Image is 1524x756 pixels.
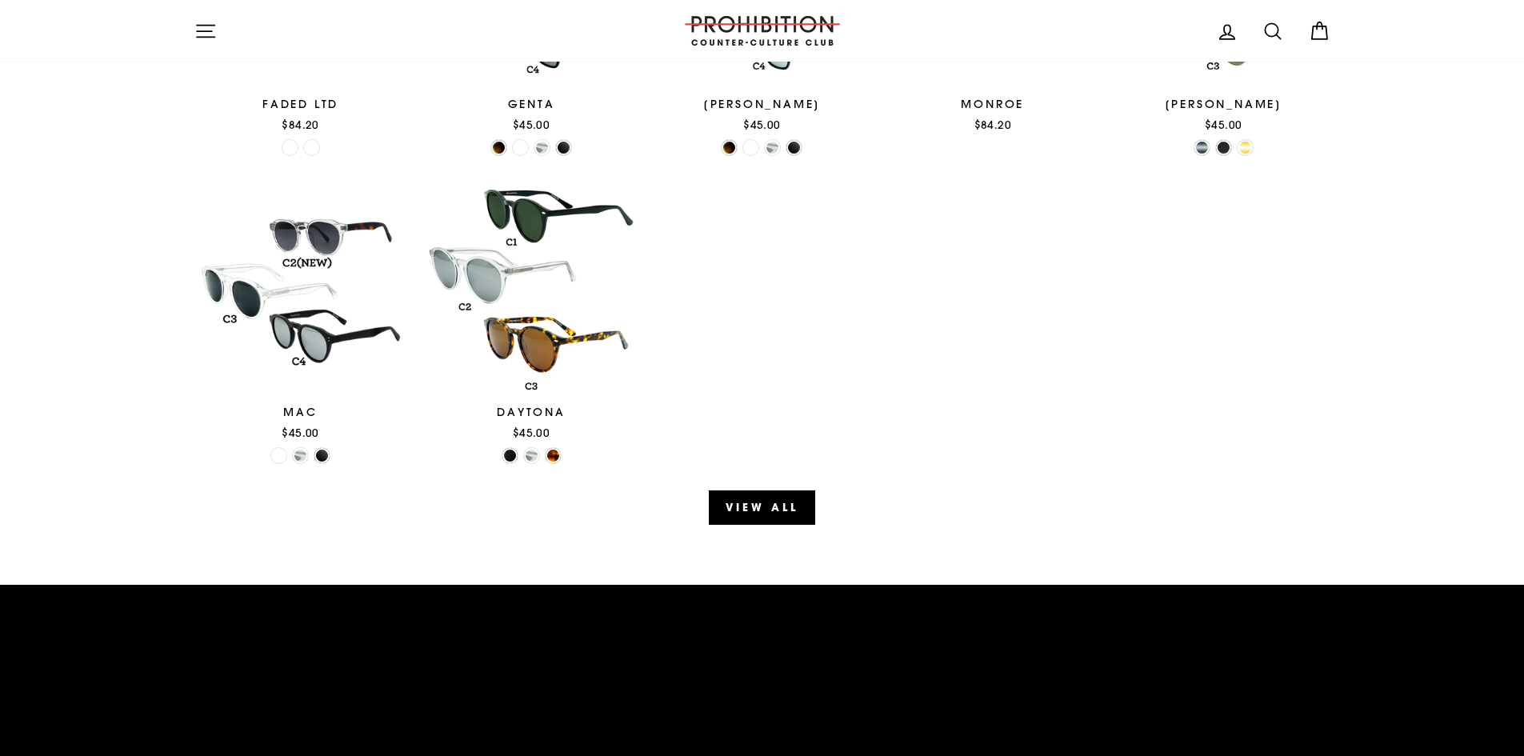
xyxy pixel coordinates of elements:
div: GENTA [425,96,638,113]
div: MAC [194,404,407,421]
div: MONROE [886,96,1099,113]
img: PROHIBITION COUNTER-CULTURE CLUB [682,16,842,46]
a: DAYTONA$45.00 [425,182,638,446]
div: $84.20 [194,117,407,133]
div: FADED LTD [194,96,407,113]
div: $45.00 [194,425,407,441]
div: $45.00 [425,425,638,441]
div: $45.00 [425,117,638,133]
div: [PERSON_NAME] [1117,96,1330,113]
a: MAC$45.00 [194,182,407,446]
div: $84.20 [886,117,1099,133]
a: View all [709,490,814,524]
div: DAYTONA [425,404,638,421]
div: [PERSON_NAME] [655,96,868,113]
div: $45.00 [655,117,868,133]
div: $45.00 [1117,117,1330,133]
